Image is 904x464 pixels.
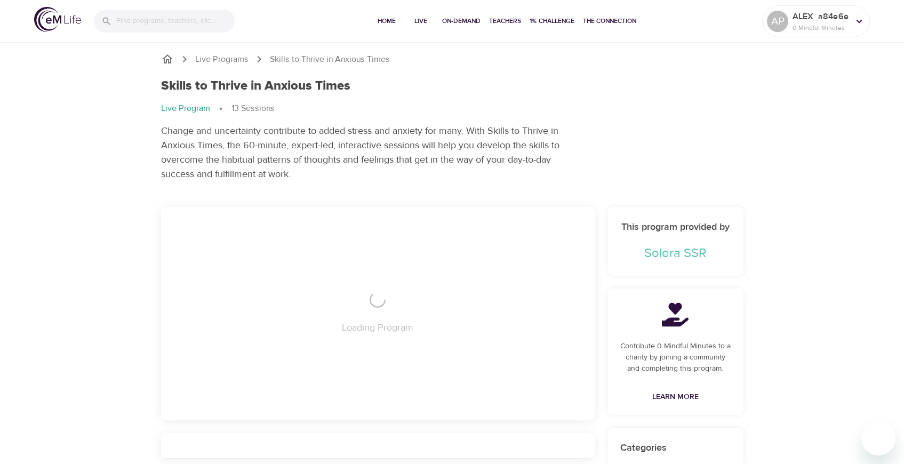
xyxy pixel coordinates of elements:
[161,124,561,181] p: Change and uncertainty contribute to added stress and anxiety for many. With Skills to Thrive in ...
[620,441,731,455] p: Categories
[620,220,731,235] h6: This program provided by
[161,78,350,94] h1: Skills to Thrive in Anxious Times
[652,390,699,404] span: Learn More
[231,102,275,115] p: 13 Sessions
[583,15,636,27] span: The Connection
[161,102,743,115] nav: breadcrumb
[648,387,703,407] a: Learn More
[408,15,434,27] span: Live
[161,53,743,66] nav: breadcrumb
[116,10,235,33] input: Find programs, teachers, etc...
[767,11,788,32] div: AP
[374,15,399,27] span: Home
[793,23,849,33] p: 0 Mindful Minutes
[34,7,81,32] img: logo
[195,53,249,66] a: Live Programs
[442,15,481,27] span: On-Demand
[861,421,895,455] iframe: Button to launch messaging window
[620,341,731,374] p: Contribute 0 Mindful Minutes to a charity by joining a community and completing this program.
[161,102,210,115] p: Live Program
[342,321,413,335] p: Loading Program
[489,15,521,27] span: Teachers
[270,53,390,66] p: Skills to Thrive in Anxious Times
[620,244,731,263] p: Solera SSR
[793,10,849,23] p: ALEX_a84e6e
[530,15,574,27] span: 1% Challenge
